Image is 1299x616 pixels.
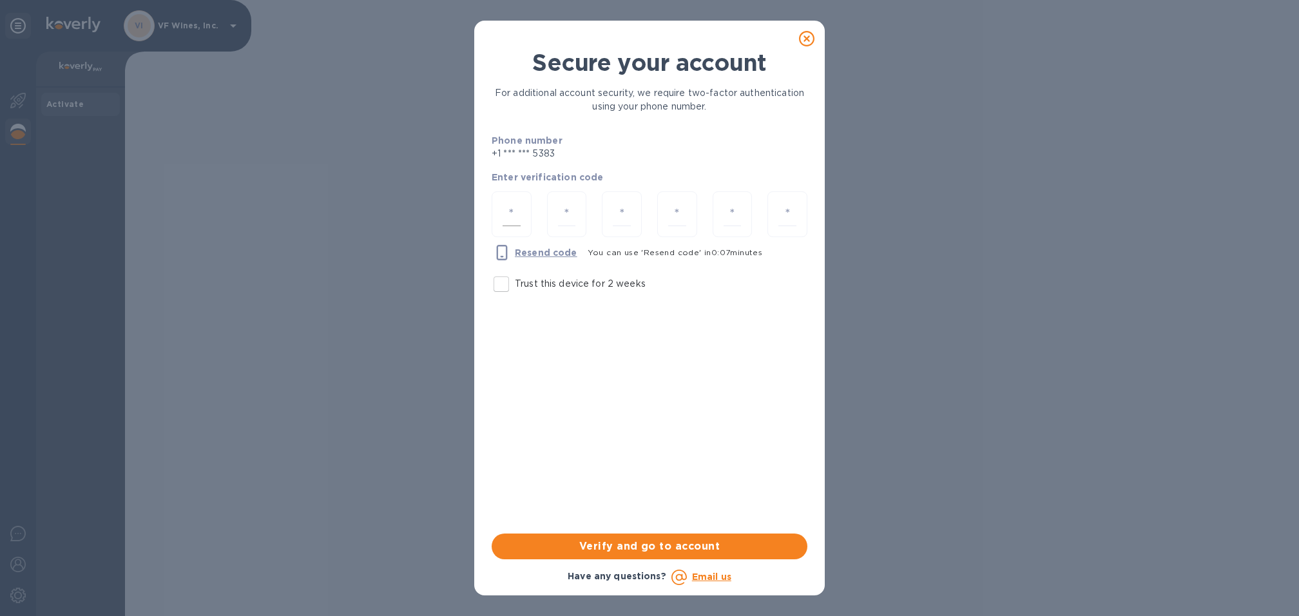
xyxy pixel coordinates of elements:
b: Phone number [492,135,563,146]
span: You can use 'Resend code' in 0 : 07 minutes [588,247,763,257]
button: Verify and go to account [492,534,807,559]
p: Enter verification code [492,171,807,184]
b: Have any questions? [568,571,666,581]
p: Trust this device for 2 weeks [515,277,646,291]
span: Verify and go to account [502,539,797,554]
h1: Secure your account [492,49,807,76]
a: Email us [692,572,731,582]
p: For additional account security, we require two-factor authentication using your phone number. [492,86,807,113]
u: Resend code [515,247,577,258]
